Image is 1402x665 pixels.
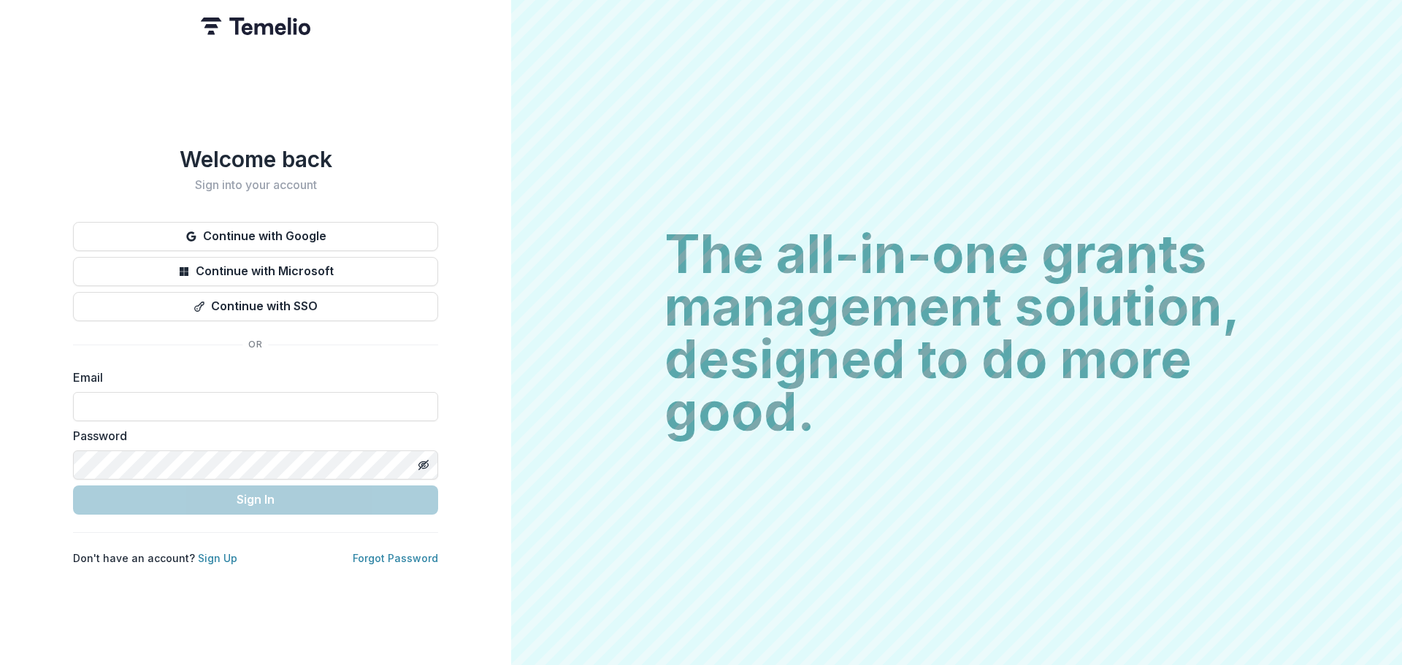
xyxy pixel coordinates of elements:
label: Password [73,427,429,445]
p: Don't have an account? [73,550,237,566]
img: Temelio [201,18,310,35]
label: Email [73,369,429,386]
h2: Sign into your account [73,178,438,192]
button: Sign In [73,485,438,515]
a: Sign Up [198,552,237,564]
button: Continue with Microsoft [73,257,438,286]
button: Continue with Google [73,222,438,251]
a: Forgot Password [353,552,438,564]
button: Continue with SSO [73,292,438,321]
button: Toggle password visibility [412,453,435,477]
h1: Welcome back [73,146,438,172]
